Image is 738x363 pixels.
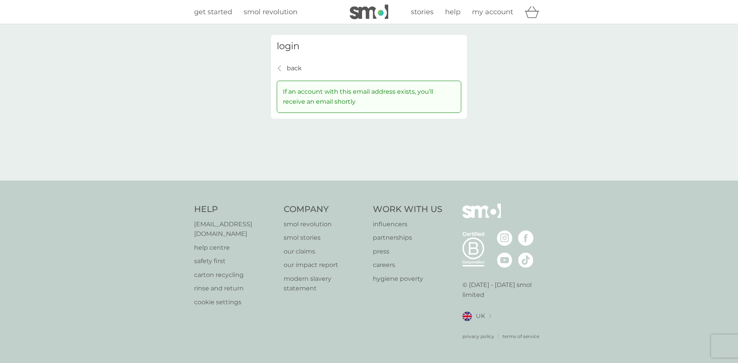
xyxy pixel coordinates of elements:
img: smol [350,5,388,19]
img: visit the smol Facebook page [518,230,534,246]
span: UK [476,311,485,321]
a: our claims [284,247,366,257]
a: help centre [194,243,276,253]
a: partnerships [373,233,442,243]
a: smol revolution [244,7,298,18]
p: If an account with this email address exists, you’ll receive an email shortly [283,87,455,106]
span: smol revolution [244,8,298,16]
a: smol stories [284,233,366,243]
a: rinse and return [194,283,276,293]
a: cookie settings [194,297,276,307]
a: my account [472,7,513,18]
img: visit the smol Tiktok page [518,252,534,268]
a: privacy policy [462,333,494,340]
a: terms of service [502,333,539,340]
h4: Help [194,204,276,215]
a: carton recycling [194,270,276,280]
p: back [287,63,302,73]
a: careers [373,260,442,270]
p: © [DATE] - [DATE] smol limited [462,280,544,300]
img: smol [462,204,501,230]
a: modern slavery statement [284,274,366,293]
span: my account [472,8,513,16]
a: smol revolution [284,219,366,229]
h4: Work With Us [373,204,442,215]
h3: login [277,41,461,52]
img: select a new location [489,314,491,318]
a: safety first [194,256,276,266]
img: UK flag [462,312,472,321]
a: get started [194,7,232,18]
a: help [445,7,460,18]
a: hygiene poverty [373,274,442,284]
img: visit the smol Youtube page [497,252,512,268]
div: basket [525,4,544,20]
a: stories [411,7,434,18]
span: stories [411,8,434,16]
a: our impact report [284,260,366,270]
a: [EMAIL_ADDRESS][DOMAIN_NAME] [194,219,276,239]
a: influencers [373,219,442,229]
span: get started [194,8,232,16]
img: visit the smol Instagram page [497,230,512,246]
a: press [373,247,442,257]
span: help [445,8,460,16]
h4: Company [284,204,366,215]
